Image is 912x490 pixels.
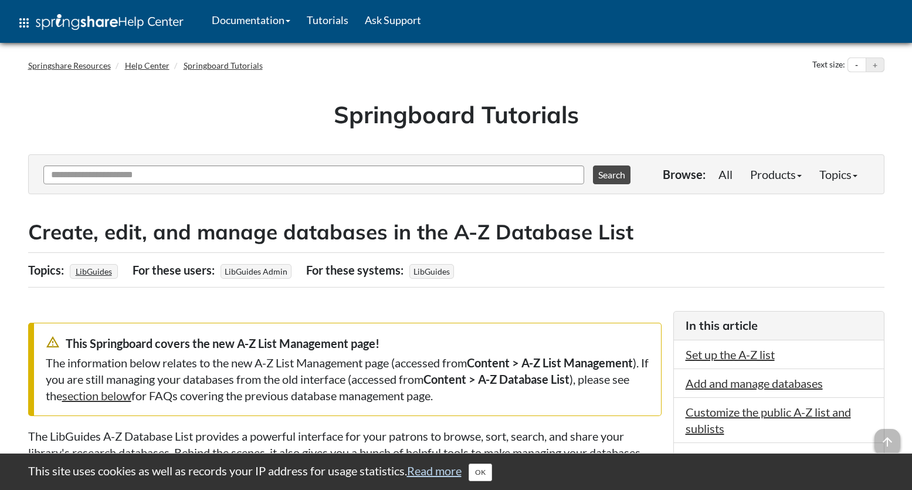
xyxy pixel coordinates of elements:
div: Topics: [28,259,67,281]
span: LibGuides [409,264,454,279]
strong: Content > A-Z Database List [423,372,569,386]
a: Help Center [125,60,169,70]
a: Customize the public A-Z list and sublists [686,405,851,435]
button: Decrease text size [848,58,866,72]
button: Increase text size [866,58,884,72]
h1: Springboard Tutorials [37,98,876,131]
button: Close [469,464,492,481]
h3: In this article [686,317,872,334]
a: Topics [811,163,866,186]
a: Read more [407,464,462,478]
a: arrow_upward [874,430,900,444]
a: All [710,163,741,186]
strong: Content > A-Z List Management [467,356,633,370]
span: LibGuides Admin [221,264,291,279]
img: Springshare [36,14,118,30]
span: arrow_upward [874,429,900,455]
a: apps Help Center [9,5,192,40]
a: Set up the A-Z list [686,347,775,361]
span: Help Center [118,13,184,29]
div: This site uses cookies as well as records your IP address for usage statistics. [16,462,896,481]
a: Documentation [204,5,299,35]
h2: Create, edit, and manage databases in the A-Z Database List [28,218,884,246]
div: For these users: [133,259,218,281]
a: Springboard Tutorials [184,60,263,70]
a: Springshare Resources [28,60,111,70]
div: This Springboard covers the new A-Z List Management page! [46,335,649,352]
button: Search [593,165,630,184]
a: LibGuides [74,263,114,280]
div: Text size: [810,58,847,73]
a: section below [62,388,131,403]
div: The information below relates to the new A-Z List Management page (accessed from ). If you are st... [46,354,649,404]
p: Browse: [663,166,706,183]
span: warning_amber [46,335,60,349]
span: apps [17,16,31,30]
p: The LibGuides A-Z Database List provides a powerful interface for your patrons to browse, sort, s... [28,428,662,477]
div: For these systems: [306,259,406,281]
a: Tutorials [299,5,357,35]
a: Products [741,163,811,186]
a: Add and manage databases [686,376,823,390]
a: Ask Support [357,5,429,35]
